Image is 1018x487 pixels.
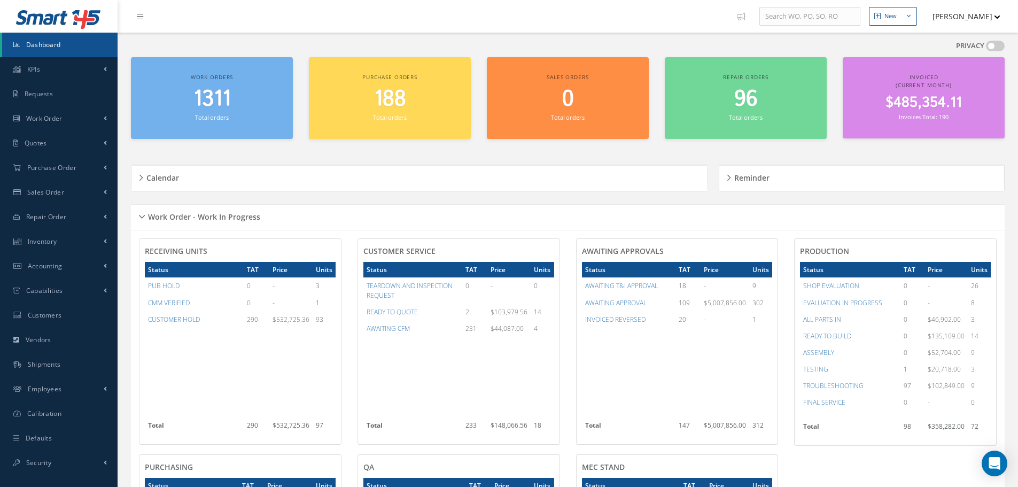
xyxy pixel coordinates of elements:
[582,463,773,472] h4: MEC STAND
[269,262,313,277] th: Price
[675,277,701,294] td: 18
[884,12,897,21] div: New
[900,344,924,361] td: 0
[928,422,965,431] span: $358,282.00
[759,7,860,26] input: Search WO, PO, SO, RO
[585,315,646,324] a: INVOICED REVERSED
[968,377,991,394] td: 9
[462,262,488,277] th: TAT
[800,419,900,440] th: Total
[900,277,924,294] td: 0
[26,286,63,295] span: Capabilities
[803,281,859,290] a: SHOP EVALUATION
[363,463,554,472] h4: QA
[900,262,924,277] th: TAT
[749,277,772,294] td: 9
[244,418,269,439] td: 290
[803,398,845,407] a: FINAL SERVICE
[928,381,965,390] span: $102,849.00
[491,324,524,333] span: $44,087.00
[273,298,275,307] span: -
[487,262,531,277] th: Price
[462,418,488,439] td: 233
[363,418,462,439] th: Total
[309,57,471,139] a: Purchase orders 188 Total orders
[675,295,701,311] td: 109
[885,92,962,113] span: $485,354.11
[273,281,275,290] span: -
[26,114,63,123] span: Work Order
[2,33,118,57] a: Dashboard
[924,262,968,277] th: Price
[968,394,991,411] td: 0
[244,262,269,277] th: TAT
[749,311,772,328] td: 1
[803,381,864,390] a: TROUBLESHOOTING
[803,348,834,357] a: ASSEMBLY
[26,335,51,344] span: Vendors
[531,277,554,303] td: 0
[968,295,991,311] td: 8
[244,311,269,328] td: 290
[363,247,554,256] h4: CUSTOMER SERVICE
[968,311,991,328] td: 3
[928,365,961,374] span: $20,718.00
[803,331,851,341] a: READY TO BUILD
[145,262,244,277] th: Status
[900,295,924,311] td: 0
[531,418,554,439] td: 18
[26,434,52,443] span: Defaults
[701,262,749,277] th: Price
[374,84,406,114] span: 188
[531,304,554,320] td: 14
[843,57,1005,138] a: Invoiced (Current Month) $485,354.11 Invoices Total: 190
[27,409,61,418] span: Calibration
[313,418,336,439] td: 97
[487,57,649,139] a: Sales orders 0 Total orders
[928,331,965,341] span: $135,109.00
[803,365,828,374] a: TESTING
[928,348,961,357] span: $52,704.00
[273,421,309,430] span: $532,725.36
[313,262,336,277] th: Units
[148,315,200,324] a: CUSTOMER HOLD
[148,298,190,307] a: CMM VERIFIED
[28,384,62,393] span: Employees
[968,328,991,344] td: 14
[367,324,410,333] a: AWAITING CFM
[547,73,588,81] span: Sales orders
[145,247,336,256] h4: RECEIVING UNITS
[244,295,269,311] td: 0
[145,418,244,439] th: Total
[803,298,882,307] a: EVALUATION IN PROGRESS
[900,394,924,411] td: 0
[27,163,76,172] span: Purchase Order
[704,298,746,307] span: $5,007,856.00
[704,281,706,290] span: -
[273,315,309,324] span: $532,725.36
[313,295,336,311] td: 1
[723,73,768,81] span: Repair orders
[313,311,336,328] td: 93
[665,57,827,139] a: Repair orders 96 Total orders
[193,84,231,114] span: 1311
[704,315,706,324] span: -
[582,262,676,277] th: Status
[25,89,53,98] span: Requests
[900,377,924,394] td: 97
[373,113,406,121] small: Total orders
[26,458,51,467] span: Security
[145,463,336,472] h4: PURCHASING
[27,65,40,74] span: KPIs
[968,419,991,440] td: 72
[582,418,676,439] th: Total
[900,419,924,440] td: 98
[968,262,991,277] th: Units
[900,361,924,377] td: 1
[922,6,1000,27] button: [PERSON_NAME]
[956,41,984,51] label: PRIVACY
[145,209,260,222] h5: Work Order - Work In Progress
[562,84,574,114] span: 0
[244,277,269,294] td: 0
[363,262,462,277] th: Status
